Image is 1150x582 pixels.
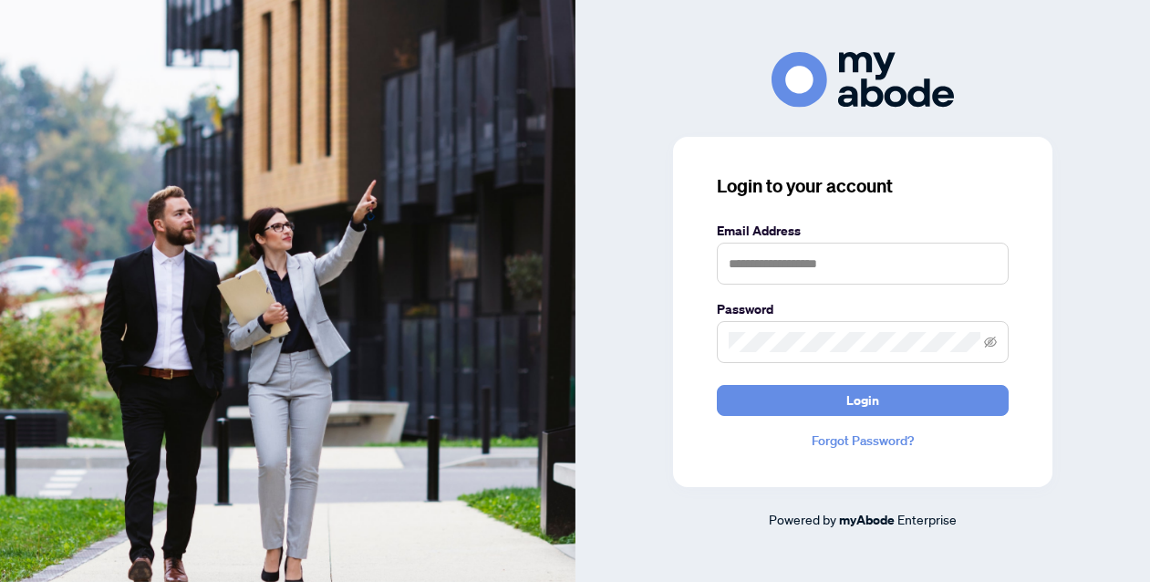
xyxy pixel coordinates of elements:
[717,385,1009,416] button: Login
[717,221,1009,241] label: Email Address
[839,510,895,530] a: myAbode
[717,431,1009,451] a: Forgot Password?
[984,336,997,348] span: eye-invisible
[769,511,836,527] span: Powered by
[717,173,1009,199] h3: Login to your account
[846,386,879,415] span: Login
[772,52,954,108] img: ma-logo
[897,511,957,527] span: Enterprise
[717,299,1009,319] label: Password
